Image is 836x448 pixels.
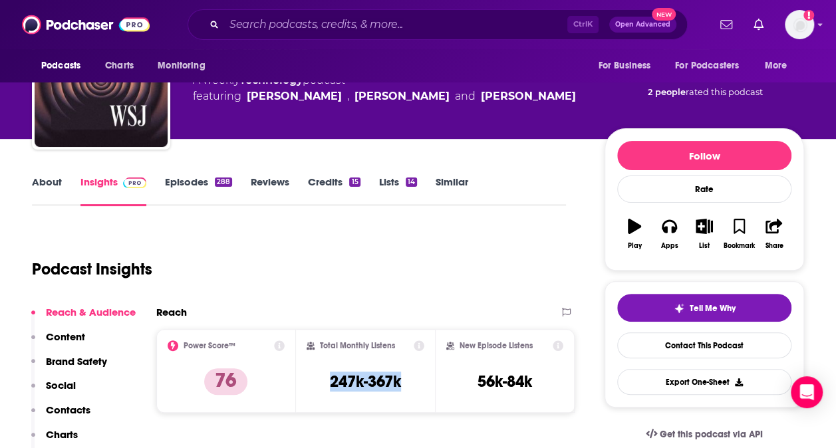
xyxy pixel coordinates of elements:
span: Tell Me Why [690,303,736,314]
div: [PERSON_NAME] [481,88,576,104]
h2: Reach [156,306,187,318]
p: 76 [204,368,247,395]
p: Content [46,330,85,343]
button: Brand Safety [31,355,107,380]
a: About [32,175,62,206]
button: Share [757,210,791,258]
a: Show notifications dropdown [748,13,769,36]
span: Monitoring [158,56,205,75]
span: Ctrl K [567,16,599,33]
img: Podchaser - Follow, Share and Rate Podcasts [22,12,150,37]
h2: Power Score™ [184,341,235,350]
a: Contact This Podcast [617,332,791,358]
button: Social [31,379,76,403]
img: tell me why sparkle [674,303,684,314]
div: Open Intercom Messenger [791,376,823,408]
div: Share [765,242,783,250]
img: Podchaser Pro [123,177,146,188]
svg: Add a profile image [803,10,814,21]
button: open menu [666,53,758,78]
a: InsightsPodchaser Pro [80,175,146,206]
button: Content [31,330,85,355]
button: open menu [148,53,222,78]
p: Contacts [46,403,90,416]
button: List [687,210,722,258]
span: Podcasts [41,56,80,75]
button: Export One-Sheet [617,369,791,395]
div: 14 [406,177,417,187]
span: 2 people [648,87,686,97]
button: Play [617,210,652,258]
p: Social [46,379,76,392]
a: Show notifications dropdown [715,13,738,36]
div: Apps [661,242,678,250]
span: , [347,88,349,104]
div: Search podcasts, credits, & more... [188,9,688,40]
p: Charts [46,428,78,441]
span: For Podcasters [675,56,739,75]
h2: New Episode Listens [460,341,533,350]
button: open menu [756,53,804,78]
div: [PERSON_NAME] [354,88,450,104]
span: Open Advanced [615,21,670,28]
span: Logged in as eseto [785,10,814,39]
div: Rate [617,175,791,203]
div: 15 [349,177,360,187]
button: Contacts [31,403,90,428]
img: User Profile [785,10,814,39]
a: Lists14 [379,175,417,206]
h3: 247k-367k [330,372,401,392]
p: Brand Safety [46,355,107,368]
span: Get this podcast via API [660,429,763,440]
button: tell me why sparkleTell Me Why [617,294,791,322]
span: More [765,56,787,75]
div: Play [628,242,642,250]
div: 288 [215,177,232,187]
button: Bookmark [722,210,756,258]
span: rated this podcast [686,87,763,97]
button: Apps [652,210,686,258]
h2: Total Monthly Listens [320,341,395,350]
div: Bookmark [724,242,755,250]
span: New [652,8,676,21]
div: A weekly podcast [193,72,576,104]
h3: 56k-84k [478,372,532,392]
span: Charts [105,56,134,75]
a: Danny Lewis [247,88,342,104]
button: Reach & Audience [31,306,136,330]
span: For Business [598,56,650,75]
p: Reach & Audience [46,306,136,318]
a: Credits15 [308,175,360,206]
button: open menu [32,53,98,78]
a: Charts [96,53,142,78]
button: open menu [589,53,667,78]
span: featuring [193,88,576,104]
h1: Podcast Insights [32,259,152,279]
a: Reviews [251,175,289,206]
span: and [455,88,476,104]
a: Similar [436,175,468,206]
div: List [699,242,710,250]
button: Show profile menu [785,10,814,39]
a: Episodes288 [165,175,232,206]
button: Follow [617,141,791,170]
input: Search podcasts, credits, & more... [224,14,567,35]
button: Open AdvancedNew [609,17,676,33]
